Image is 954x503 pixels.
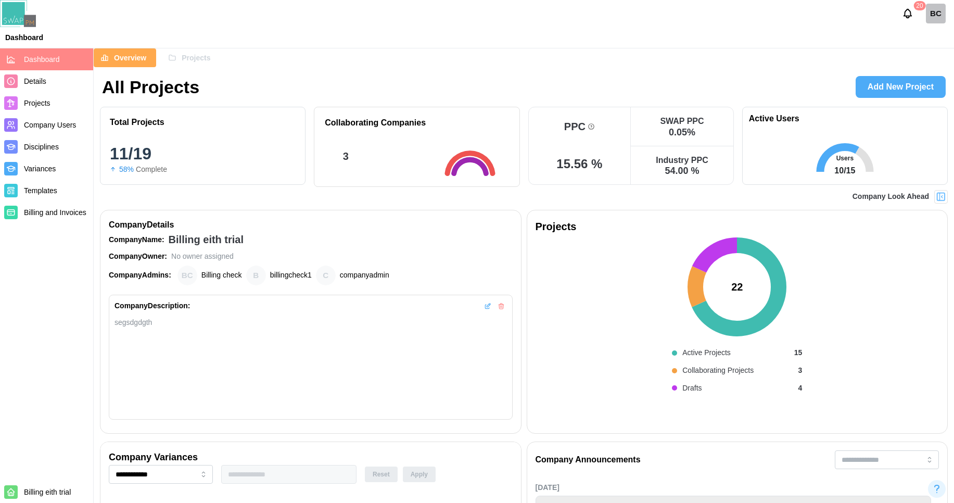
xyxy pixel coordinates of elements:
[5,34,43,41] div: Dashboard
[201,270,242,281] div: Billing check
[926,4,946,23] div: BC
[94,48,156,67] button: Overview
[682,365,754,376] div: Collaborating Projects
[102,76,199,98] h1: All Projects
[868,77,934,97] span: Add New Project
[110,117,164,127] div: Total Projects
[749,114,799,124] h1: Active Users
[109,450,198,465] div: Company Variances
[794,347,803,359] div: 15
[536,482,932,494] div: [DATE]
[114,49,146,67] span: Overview
[24,488,71,496] span: Billing eith trial
[109,234,164,246] div: Company Name:
[316,266,336,285] div: companyadmin
[325,118,426,129] h1: Collaborating Companies
[177,266,197,285] div: Billing check
[899,5,917,22] button: Notifications
[24,55,60,64] span: Dashboard
[340,270,389,281] div: companyadmin
[246,266,266,285] div: billingcheck1
[798,365,802,376] div: 3
[731,279,743,295] div: 22
[556,158,602,170] div: 15.56 %
[161,48,220,67] button: Projects
[24,208,86,217] span: Billing and Invoices
[115,317,507,328] div: segsdgdgth
[24,121,76,129] span: Company Users
[682,383,702,394] div: Drafts
[665,166,699,175] div: 54.00 %
[169,232,244,248] div: Billing eith trial
[536,219,939,235] div: Projects
[24,186,57,195] span: Templates
[936,192,946,202] img: Project Look Ahead Button
[564,121,586,132] div: PPC
[853,191,929,203] div: Company Look Ahead
[343,148,349,165] div: 3
[856,76,946,98] a: Add New Project
[24,165,56,173] span: Variances
[24,77,46,85] span: Details
[669,128,695,137] div: 0.05 %
[913,1,925,10] div: 20
[115,300,190,312] div: Company Description:
[270,270,312,281] div: billingcheck1
[136,164,167,175] div: Complete
[656,155,708,165] div: Industry PPC
[24,143,59,151] span: Disciplines
[109,252,167,260] strong: Company Owner:
[536,454,641,467] div: Company Announcements
[171,251,234,262] div: No owner assigned
[182,49,210,67] span: Projects
[109,219,513,232] div: Company Details
[926,4,946,23] a: Billing check
[109,271,171,279] strong: Company Admins:
[682,347,731,359] div: Active Projects
[24,99,50,107] span: Projects
[119,164,134,175] div: 58%
[110,145,296,162] div: 11/19
[660,116,704,126] div: SWAP PPC
[798,383,802,394] div: 4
